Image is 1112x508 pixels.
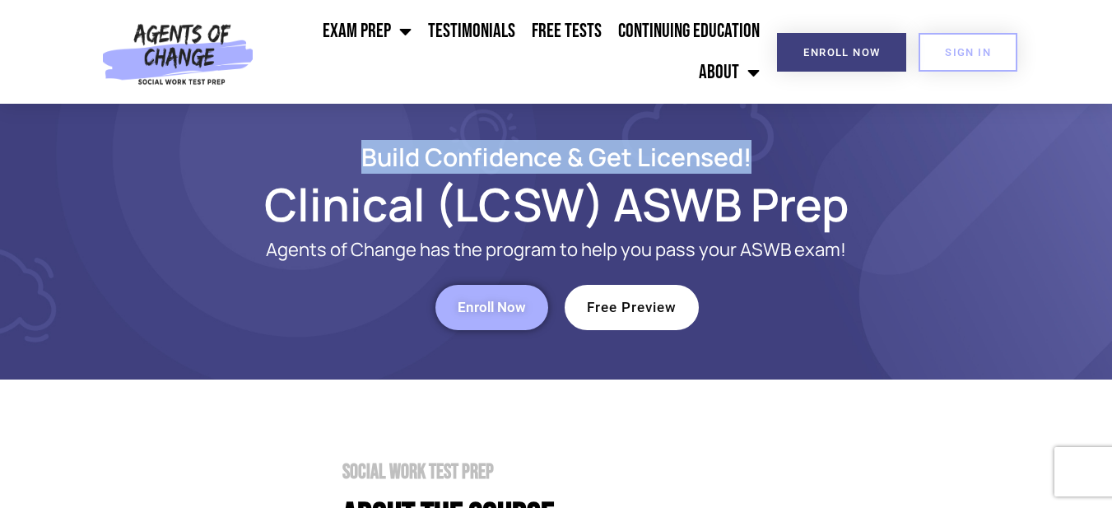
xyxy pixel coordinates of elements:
h2: Build Confidence & Get Licensed! [87,145,1026,169]
span: Enroll Now [458,301,526,315]
span: Enroll Now [803,47,880,58]
a: Free Tests [523,11,610,52]
h2: Social Work Test Prep [342,462,1026,482]
p: Agents of Change has the program to help you pass your ASWB exam! [153,240,960,260]
nav: Menu [261,11,769,93]
a: Enroll Now [435,285,548,330]
span: Free Preview [587,301,677,315]
a: About [691,52,768,93]
a: Free Preview [565,285,699,330]
a: Exam Prep [314,11,420,52]
a: Continuing Education [610,11,768,52]
a: Enroll Now [777,33,906,72]
a: Testimonials [420,11,523,52]
h1: Clinical (LCSW) ASWB Prep [87,185,1026,223]
span: SIGN IN [945,47,991,58]
a: SIGN IN [919,33,1017,72]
